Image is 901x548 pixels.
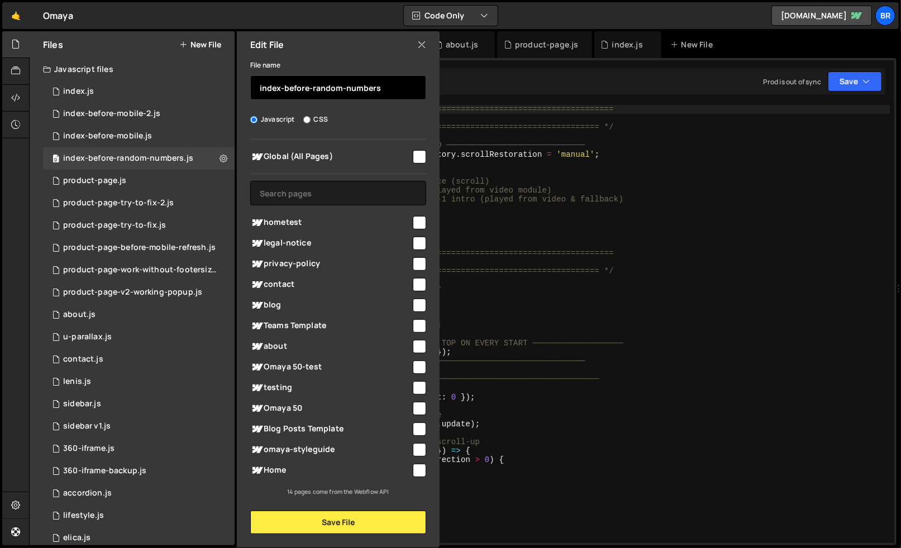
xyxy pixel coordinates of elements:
span: Home [250,464,411,477]
div: New File [670,39,717,50]
a: br [875,6,895,26]
div: 360-iframe-backup.js [63,466,146,476]
div: product-page.js [63,176,126,186]
div: 15742/43598.js [43,482,235,504]
div: 15742/44741.js [43,371,235,393]
div: sidebar v1.js [63,421,111,431]
div: about.js [446,39,478,50]
div: product-page.js [515,39,578,50]
div: Prod is out of sync [763,77,821,86]
input: Search pages [250,181,426,205]
a: [DOMAIN_NAME] [771,6,872,26]
div: accordion.js [63,488,112,498]
input: Name [250,75,426,100]
div: contact.js [63,354,103,364]
input: Javascript [250,116,258,123]
div: 15742/43259.js [43,259,239,281]
span: Teams Template [250,319,411,333]
div: lifestyle.js [63,511,104,521]
div: 15742/43307.js [43,438,235,460]
span: Omaya 50-test [250,360,411,374]
span: hometest [250,216,411,229]
div: elica.js [63,533,90,543]
div: sidebar.js [63,399,101,409]
div: index-before-mobile.js [63,131,152,141]
div: about.js [63,310,96,320]
div: product-page-v2-working-popup.js [63,287,202,297]
div: 15742/44901.js [43,460,235,482]
div: 15742/44740.js [43,348,235,371]
span: Omaya 50 [250,402,411,415]
span: testing [250,381,411,395]
div: 15742/43426.js [43,125,235,147]
span: Global (All Pages) [250,150,411,164]
div: 15742/43218.js [43,237,237,259]
button: Code Only [404,6,498,26]
input: CSS [303,116,311,123]
label: Javascript [250,114,295,125]
div: index.js [63,86,94,97]
span: omaya-styleguide [250,443,411,456]
div: product-page-try-to-fix.js [63,220,166,230]
a: 🤙 [2,2,30,29]
div: index-before-mobile-2.js [63,109,160,119]
div: 15742/42973.js [43,504,235,527]
div: index-before-random-numbers.js [63,153,193,164]
div: 15742/45159.js [43,103,235,125]
div: 15742/41862.js [43,80,235,103]
div: 360-iframe.js [63,444,115,454]
div: 15742/43953.js [43,415,235,438]
div: 15742/45128.js [43,214,235,237]
div: product-page-try-to-fix-2.js [63,198,174,208]
div: 15742/44749.js [43,326,235,348]
span: privacy-policy [250,257,411,271]
span: blog [250,299,411,312]
button: New File [179,40,221,49]
label: CSS [303,114,328,125]
div: product-page-work-without-footersize.js [63,265,217,275]
div: 15742/43263.js [43,393,235,415]
button: Save File [250,511,426,534]
h2: Files [43,39,63,51]
label: File name [250,60,280,71]
small: 14 pages come from the Webflow API [287,488,389,496]
span: Blog Posts Template [250,422,411,436]
div: index.js [612,39,643,50]
div: 15742/43221.js [43,281,235,304]
div: u-parallax.js [63,332,112,342]
div: Omaya [43,9,73,22]
div: 15742/44642.js [43,304,235,326]
span: 0 [53,155,59,164]
div: Javascript files [30,58,235,80]
div: 15742/45134.js [43,192,235,214]
div: 15742/43885.js [43,147,235,170]
span: legal-notice [250,237,411,250]
span: contact [250,278,411,291]
span: about [250,340,411,353]
div: product-page-before-mobile-refresh.js [63,243,216,253]
button: Save [828,71,882,92]
div: lenis.js [63,377,91,387]
div: 15742/43060.js [43,170,235,192]
h2: Edit File [250,39,284,51]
